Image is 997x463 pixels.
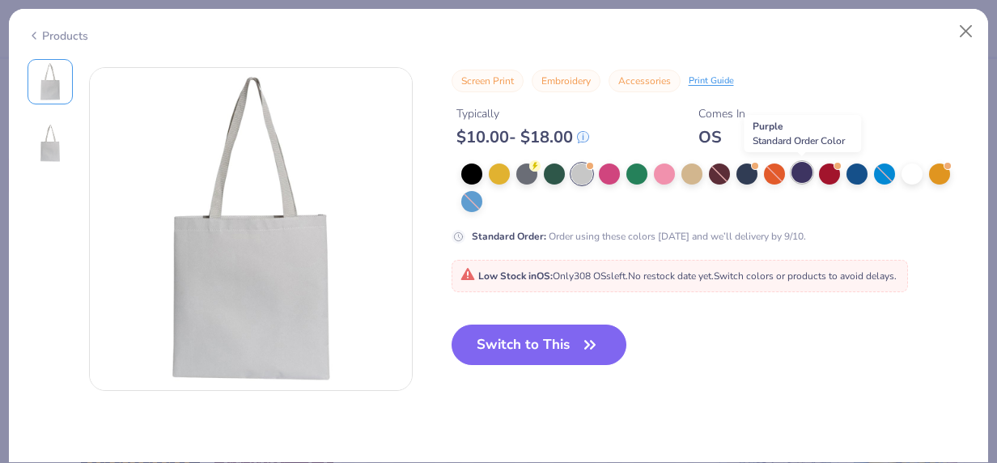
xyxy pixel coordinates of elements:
[478,270,553,282] strong: Low Stock in OS :
[31,62,70,101] img: Front
[460,270,897,282] span: Only 308 OSs left. Switch colors or products to avoid delays.
[456,105,589,122] div: Typically
[744,115,861,152] div: Purple
[698,127,745,147] div: OS
[90,68,412,390] img: Back
[472,228,806,243] div: Order using these colors [DATE] and we’ll delivery by 9/10.
[452,70,524,92] button: Screen Print
[28,28,88,45] div: Products
[753,134,845,147] span: Standard Order Color
[472,229,546,242] strong: Standard Order :
[31,124,70,163] img: Back
[452,325,627,365] button: Switch to This
[951,16,982,47] button: Close
[689,74,734,87] div: Print Guide
[609,70,681,92] button: Accessories
[698,105,745,122] div: Comes In
[628,270,714,282] span: No restock date yet.
[532,70,600,92] button: Embroidery
[456,127,589,147] div: $ 10.00 - $ 18.00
